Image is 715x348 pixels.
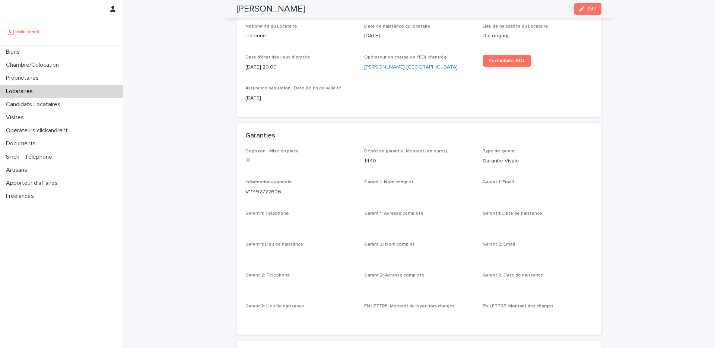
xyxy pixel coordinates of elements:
p: Artisans [3,167,33,174]
p: - [245,281,355,289]
span: Informations garantie [245,180,292,184]
p: [DATE] 20:00 [245,63,355,71]
p: - [483,219,592,227]
span: Lieu de naissance du Locataire [483,24,548,29]
p: - [483,188,592,196]
span: Type de garant [483,149,515,154]
p: Documents [3,140,42,147]
p: Propriétaires [3,75,45,82]
p: Biens [3,48,26,56]
span: Edit [587,6,597,12]
h2: Garanties [245,132,275,140]
p: Locataires [3,88,39,95]
span: Garant 1: Adresse complète [364,211,423,216]
span: Opérateur en charge de l'EDL d'entrée [364,55,447,60]
span: Garant 2: Adresse complète [364,273,425,278]
p: Indienne [245,32,355,40]
a: Formulaire EDL [483,55,531,67]
p: - [364,188,474,196]
span: Depozen - Mise en place [245,149,299,154]
span: Garant 1: Email [483,180,514,184]
p: - [483,312,592,320]
span: EN LETTRE: Montant des charges [483,304,553,309]
p: Chambre/Colocation [3,61,65,69]
p: - [483,250,592,258]
span: Garant 2: Date de naissance [483,273,543,278]
span: Nationalité du Locataire [245,24,297,29]
p: Operateurs clickandrent [3,127,74,134]
p: - [245,250,355,258]
p: - [364,312,474,320]
span: Formulaire EDL [489,58,525,63]
p: - [364,250,474,258]
p: Apporteur d'affaires [3,180,64,187]
p: Daltonganj [483,32,592,40]
span: Garant 2: Lieu de naissance [245,304,304,309]
p: [DATE] [364,32,474,40]
h2: [PERSON_NAME] [236,4,305,15]
span: Garant 2: Téléphone [245,273,290,278]
p: - [245,219,355,227]
p: Candidats Locataires [3,101,66,108]
p: 1440 [364,157,474,165]
p: Visites [3,114,30,121]
p: [DATE] [245,94,355,102]
p: Garantie Visale [483,157,592,165]
p: - [483,281,592,289]
span: Date d'état des lieux d'entrée [245,55,310,60]
span: Dépôt de garantie: Montant (en euros) [364,149,447,154]
p: - [364,281,474,289]
span: Garant 2: Email [483,242,515,247]
span: Assurance habitation : Date de fin de validité [245,86,341,91]
span: Garant 1: Téléphone [245,211,289,216]
p: V11492722606 [245,188,355,196]
span: Garant 1: Nom complet [364,180,413,184]
span: Garant 2: Nom complet [364,242,414,247]
p: - [364,219,474,227]
span: EN LETTRE: Montant du loyer hors charges [364,304,455,309]
a: [PERSON_NAME] [GEOGRAPHIC_DATA] [364,63,458,71]
p: Freelances [3,193,40,200]
button: Edit [574,3,601,15]
p: Sinch - Téléphone [3,154,58,161]
span: Garant 1: Lieu de naissance [245,242,303,247]
img: UCB0brd3T0yccxBKYDjQ [6,24,42,39]
span: Garant 1: Date de naissance [483,211,542,216]
span: Date de naissance du locataire [364,24,430,29]
p: - [245,312,355,320]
